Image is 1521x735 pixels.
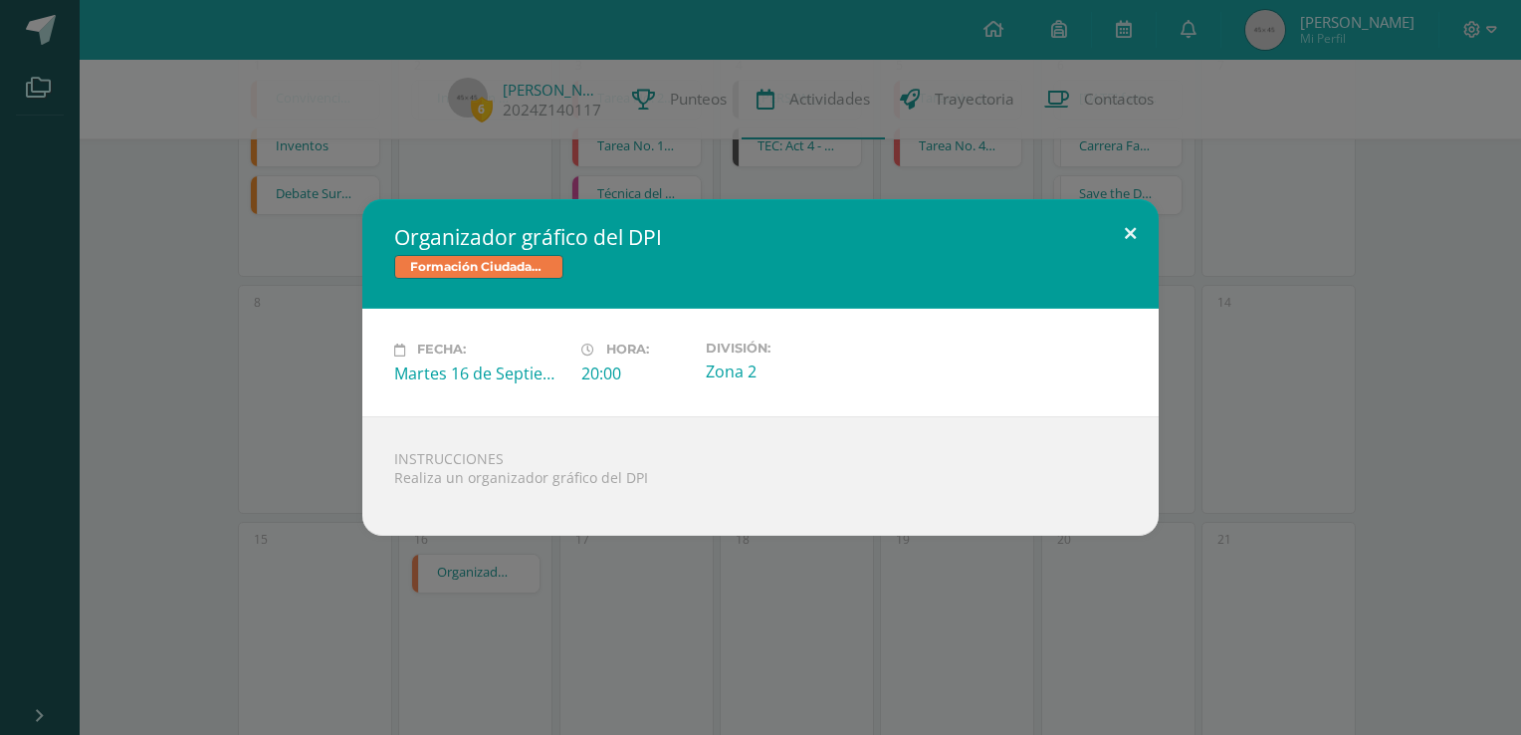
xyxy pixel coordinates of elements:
[417,343,466,358] span: Fecha:
[362,416,1159,536] div: INSTRUCCIONES Realiza un organizador gráfico del DPI
[394,223,1127,251] h2: Organizador gráfico del DPI
[581,363,690,384] div: 20:00
[706,361,877,382] div: Zona 2
[606,343,649,358] span: Hora:
[394,255,563,279] span: Formación Ciudadana 5
[394,363,565,384] div: Martes 16 de Septiembre
[1102,199,1159,267] button: Close (Esc)
[706,341,877,356] label: División:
